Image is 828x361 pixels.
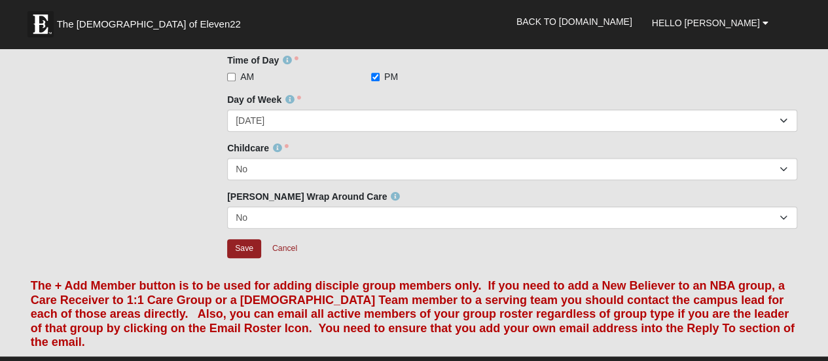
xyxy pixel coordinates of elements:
font: The + Add Member button is to be used for adding disciple group members only. If you need to add ... [31,279,795,349]
span: PM [384,70,398,83]
label: Day of Week [227,93,301,106]
input: AM [227,73,236,81]
label: Childcare [227,142,289,155]
input: Alt+s [227,239,261,258]
span: AM [240,70,254,83]
a: Cancel [264,238,306,259]
label: [PERSON_NAME] Wrap Around Care [227,190,400,203]
span: Hello [PERSON_NAME] [652,18,760,28]
label: Time of Day [227,54,298,67]
input: PM [371,73,380,81]
img: Eleven22 logo [27,11,54,37]
a: Hello [PERSON_NAME] [642,7,778,39]
a: Back to [DOMAIN_NAME] [507,5,642,38]
span: The [DEMOGRAPHIC_DATA] of Eleven22 [57,18,241,31]
a: The [DEMOGRAPHIC_DATA] of Eleven22 [21,5,283,37]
